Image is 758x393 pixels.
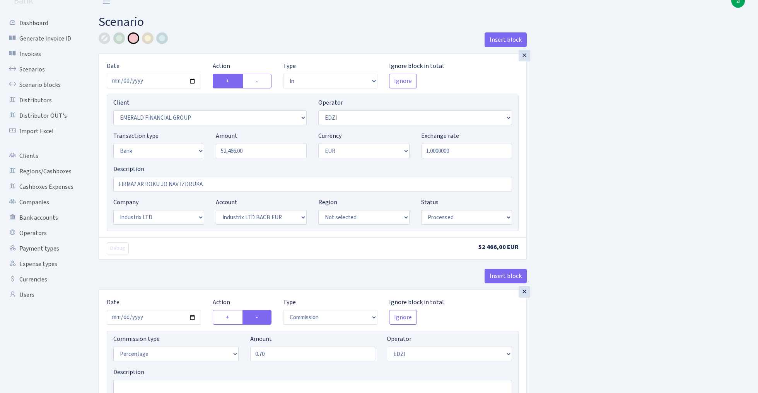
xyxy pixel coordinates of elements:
[389,74,417,88] button: Ignore
[389,310,417,325] button: Ignore
[113,98,130,107] label: Client
[113,368,144,377] label: Description
[485,32,527,47] button: Insert block
[113,334,160,344] label: Commission type
[4,31,81,46] a: Generate Invoice ID
[519,50,530,61] div: ×
[213,310,243,325] label: +
[478,243,519,251] span: 52 466,00 EUR
[4,15,81,31] a: Dashboard
[389,61,444,71] label: Ignore block in total
[4,256,81,272] a: Expense types
[4,93,81,108] a: Distributors
[283,298,296,307] label: Type
[485,269,527,283] button: Insert block
[242,74,271,88] label: -
[4,179,81,195] a: Cashboxes Expenses
[387,334,411,344] label: Operator
[213,298,230,307] label: Action
[113,198,138,207] label: Company
[519,286,530,298] div: ×
[4,210,81,225] a: Bank accounts
[113,164,144,174] label: Description
[318,98,343,107] label: Operator
[4,225,81,241] a: Operators
[421,131,459,141] label: Exchange rate
[318,131,341,141] label: Currency
[318,198,337,207] label: Region
[4,164,81,179] a: Regions/Cashboxes
[4,46,81,62] a: Invoices
[4,124,81,139] a: Import Excel
[216,131,237,141] label: Amount
[4,195,81,210] a: Companies
[107,61,120,71] label: Date
[4,287,81,303] a: Users
[4,77,81,93] a: Scenario blocks
[4,108,81,124] a: Distributor OUT's
[242,310,271,325] label: -
[213,74,243,88] label: +
[4,148,81,164] a: Clients
[250,334,272,344] label: Amount
[107,242,129,254] button: Debug
[4,241,81,256] a: Payment types
[107,298,120,307] label: Date
[389,298,444,307] label: Ignore block in total
[99,13,144,31] span: Scenario
[421,198,439,207] label: Status
[216,198,237,207] label: Account
[4,272,81,287] a: Currencies
[4,62,81,77] a: Scenarios
[213,61,230,71] label: Action
[113,131,159,141] label: Transaction type
[283,61,296,71] label: Type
